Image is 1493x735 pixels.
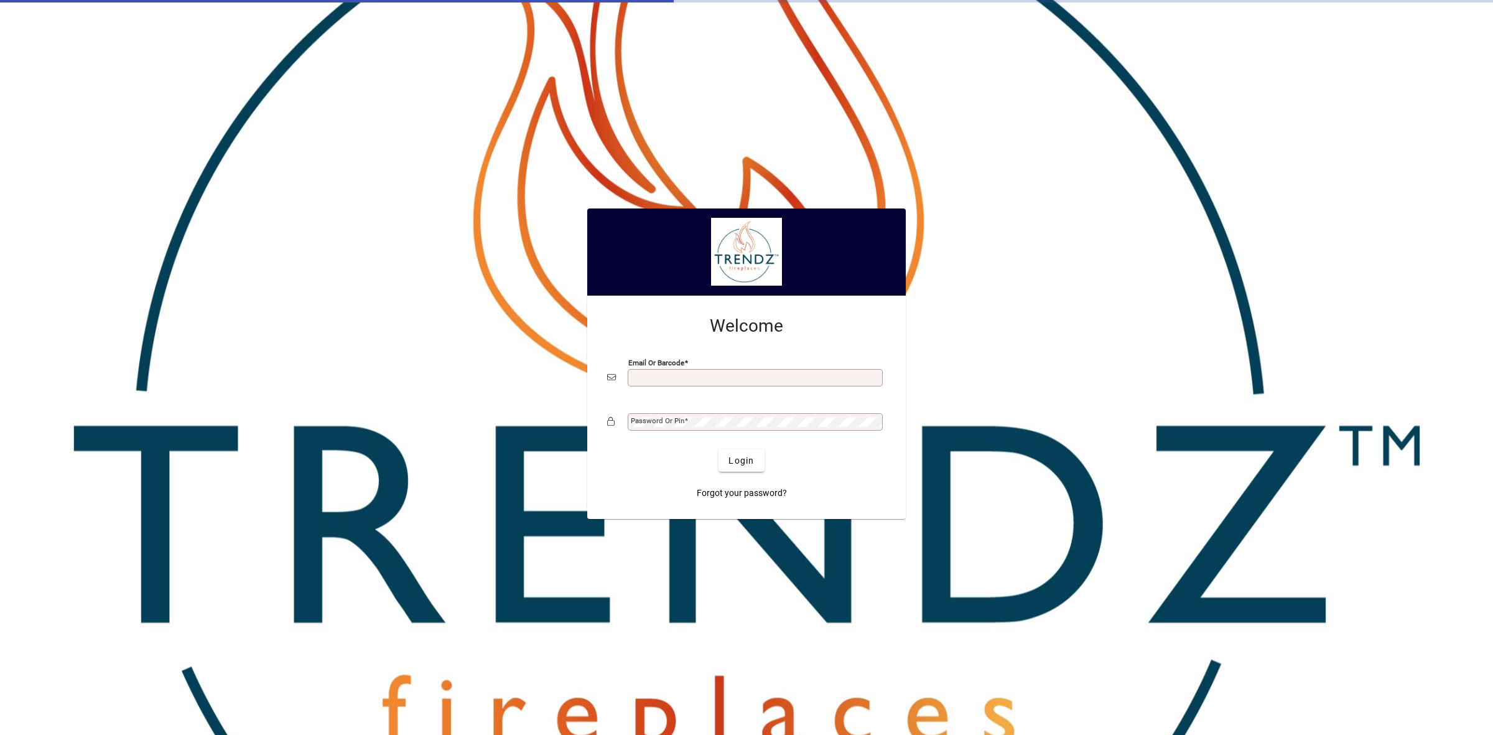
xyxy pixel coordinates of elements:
mat-label: Email or Barcode [628,358,684,367]
h2: Welcome [607,316,886,337]
mat-label: Password or Pin [631,416,684,425]
a: Forgot your password? [692,482,792,504]
span: Login [728,454,754,467]
span: Forgot your password? [697,487,787,500]
button: Login [719,449,764,472]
